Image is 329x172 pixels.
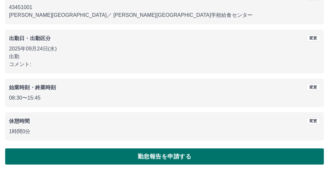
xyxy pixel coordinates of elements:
[306,117,320,124] button: 変更
[9,85,56,90] b: 始業時刻・終業時刻
[9,45,320,53] p: 2025年09月24日(水)
[9,118,30,124] b: 休憩時間
[5,148,324,165] button: 勤怠報告を申請する
[9,128,320,135] p: 1時間0分
[9,94,320,102] p: 08:30 〜 15:45
[9,60,320,68] p: コメント:
[9,36,51,41] b: 出勤日・出勤区分
[306,84,320,91] button: 変更
[9,4,320,11] p: 43451001
[306,35,320,42] button: 変更
[9,53,320,60] p: 出勤
[9,11,320,19] p: [PERSON_NAME][GEOGRAPHIC_DATA] ／ [PERSON_NAME][GEOGRAPHIC_DATA]学校給食センター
